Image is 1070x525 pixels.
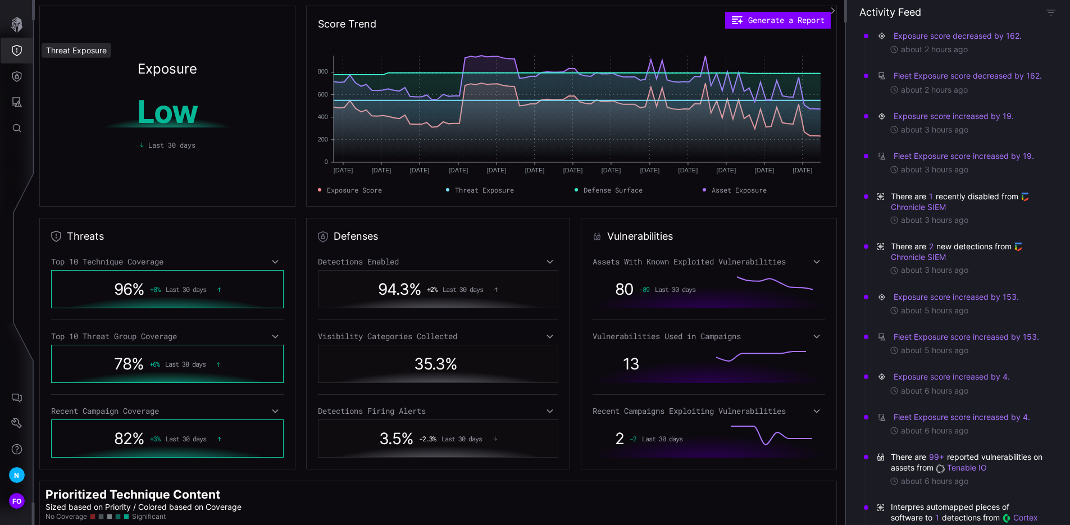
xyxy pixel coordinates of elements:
span: There are recently disabled from [891,191,1045,212]
button: FO [1,488,33,514]
span: Last 30 days [165,360,206,368]
text: [DATE] [449,167,468,174]
text: [DATE] [410,167,430,174]
text: [DATE] [563,167,583,174]
text: 600 [318,91,328,98]
span: 82 % [114,429,144,448]
text: 0 [325,158,328,165]
span: N [14,469,19,481]
button: 1 [928,191,934,202]
p: Sized based on Priority / Colored based on Coverage [45,502,831,512]
button: 1 [935,512,940,523]
time: about 5 hours ago [901,305,968,316]
span: + 8 % [150,285,160,293]
div: Top 10 Threat Group Coverage [51,331,284,341]
h2: Threats [67,230,104,243]
h2: Defenses [334,230,378,243]
button: Generate a Report [725,12,831,29]
span: 3.5 % [379,429,413,448]
h2: Vulnerabilities [607,230,673,243]
a: Chronicle SIEM [891,191,1032,212]
text: [DATE] [717,167,736,174]
div: Top 10 Technique Coverage [51,257,284,267]
text: [DATE] [640,167,660,174]
button: Exposure score increased by 19. [893,111,1014,122]
text: 400 [318,113,328,120]
button: N [1,462,33,488]
h2: Score Trend [318,17,376,31]
span: Threat Exposure [455,185,514,195]
text: [DATE] [602,167,621,174]
time: about 6 hours ago [901,386,968,396]
a: Tenable IO [936,463,987,472]
button: Exposure score decreased by 162. [893,30,1022,42]
div: Recent Campaign Coverage [51,406,284,416]
span: Last 30 days [642,435,682,442]
span: There are reported vulnerabilities on assets from [891,451,1045,473]
span: -2 [630,435,636,442]
span: Last 30 days [443,285,483,293]
img: PaloAlto Cortex XDR [1002,514,1011,523]
div: Threat Exposure [42,43,111,58]
h2: Exposure [138,62,197,76]
span: FO [12,495,22,507]
span: -89 [639,285,649,293]
text: 800 [318,68,328,75]
text: [DATE] [679,167,698,174]
time: about 3 hours ago [901,125,968,135]
text: [DATE] [793,167,813,174]
img: Google Chronicle [1021,193,1030,202]
span: -2.3 % [419,435,436,442]
span: Exposure Score [327,185,382,195]
span: Asset Exposure [712,185,767,195]
button: 99+ [928,451,945,463]
button: Exposure score increased by 153. [893,291,1019,303]
div: Detections Firing Alerts [318,406,558,416]
span: 80 [615,280,634,299]
text: [DATE] [487,167,507,174]
span: Last 30 days [166,285,206,293]
span: Last 30 days [148,140,195,150]
time: about 2 hours ago [901,85,968,95]
span: 35.3 % [414,354,457,373]
time: about 3 hours ago [901,265,968,275]
span: No Coverage [45,512,87,521]
span: 94.3 % [378,280,421,299]
div: Vulnerabilities Used in Campaigns [593,331,825,341]
text: [DATE] [755,167,775,174]
time: about 5 hours ago [901,345,968,355]
time: about 2 hours ago [901,44,968,54]
span: 2 [615,429,624,448]
button: Fleet Exposure score increased by 4. [893,412,1031,423]
span: + 2 % [427,285,437,293]
span: There are new detections from [891,241,1045,262]
time: about 6 hours ago [901,476,968,486]
button: Fleet Exposure score increased by 19. [893,150,1035,162]
span: 96 % [114,280,144,299]
h4: Activity Feed [859,6,921,19]
div: Assets With Known Exploited Vulnerabilities [593,257,825,267]
text: [DATE] [334,167,353,174]
button: Fleet Exposure score decreased by 162. [893,70,1042,81]
span: Last 30 days [441,435,482,442]
span: 78 % [114,354,144,373]
img: Tenable [936,464,945,473]
time: about 3 hours ago [901,165,968,175]
text: [DATE] [372,167,391,174]
div: Visibility Categories Collected [318,331,558,341]
span: + 6 % [149,360,160,368]
text: [DATE] [525,167,545,174]
span: Last 30 days [166,435,206,442]
button: Fleet Exposure score increased by 153. [893,331,1040,343]
button: Exposure score increased by 4. [893,371,1010,382]
span: Defense Surface [584,185,643,195]
time: about 3 hours ago [901,215,968,225]
span: + 3 % [150,435,160,442]
img: Google Chronicle [1014,243,1023,252]
span: Last 30 days [655,285,695,293]
span: Significant [132,512,166,521]
span: 13 [623,354,639,373]
time: about 6 hours ago [901,426,968,436]
h2: Prioritized Technique Content [45,487,831,502]
h1: Low [62,96,273,127]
